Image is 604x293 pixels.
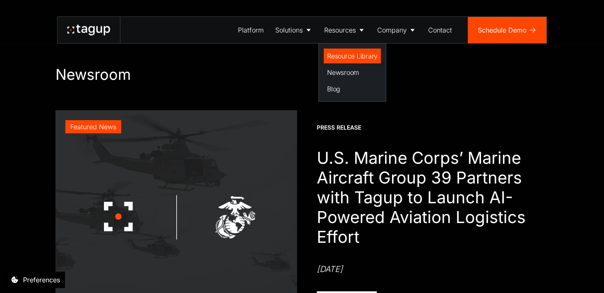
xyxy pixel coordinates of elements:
[468,17,546,43] a: Schedule Demo
[428,25,452,35] div: Contact
[422,17,458,43] a: Contact
[324,25,356,35] div: Resources
[23,275,60,285] div: Preferences
[55,66,549,84] h1: Newsroom
[327,67,378,77] div: Newsroom
[275,25,303,35] div: Solutions
[70,122,116,132] div: Featured News
[318,43,386,102] nav: Resources
[377,25,407,35] div: Company
[238,25,264,35] div: Platform
[270,17,318,43] a: Solutions
[317,123,361,132] div: Press Release
[327,51,378,61] div: Resource Library
[478,25,527,35] div: Schedule Demo
[317,148,549,247] h1: U.S. Marine Corps’ Marine Aircraft Group 39 Partners with Tagup to Launch AI-Powered Aviation Log...
[324,65,381,80] a: Newsroom
[324,81,381,96] a: Blog
[371,17,422,43] a: Company
[232,17,270,43] a: Platform
[317,263,343,275] div: [DATE]
[324,49,381,63] a: Resource Library
[327,84,378,94] div: Blog
[318,17,371,43] a: Resources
